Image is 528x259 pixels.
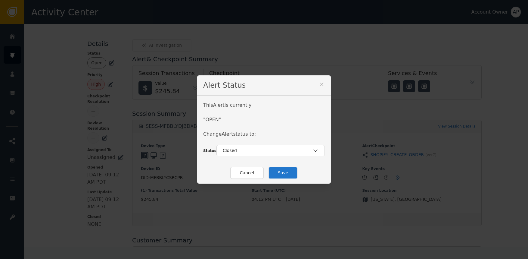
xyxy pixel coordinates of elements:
[203,102,253,108] span: This Alert is currently:
[203,117,221,122] span: " OPEN "
[203,149,216,153] span: Status
[197,75,331,96] div: Alert Status
[203,131,256,137] span: Change Alert status to:
[223,147,312,154] div: Closed
[216,145,325,156] button: Closed
[268,167,298,179] button: Save
[230,167,264,179] button: Cancel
